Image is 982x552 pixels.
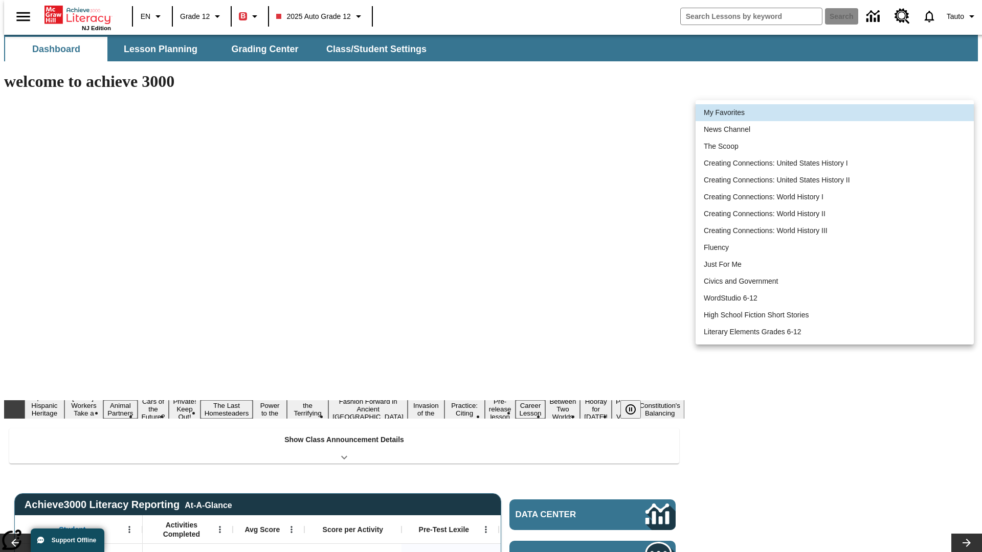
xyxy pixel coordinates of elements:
li: Creating Connections: United States History I [696,155,974,172]
li: Creating Connections: World History II [696,205,974,222]
li: Just For Me [696,256,974,273]
li: WordStudio 6-12 [696,290,974,307]
li: My Favorites [696,104,974,121]
li: High School Fiction Short Stories [696,307,974,324]
li: Creating Connections: World History I [696,189,974,205]
li: News Channel [696,121,974,138]
li: The Scoop [696,138,974,155]
li: Civics and Government [696,273,974,290]
li: Fluency [696,239,974,256]
li: Literary Elements Grades 6-12 [696,324,974,340]
li: Creating Connections: World History III [696,222,974,239]
li: Creating Connections: United States History II [696,172,974,189]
